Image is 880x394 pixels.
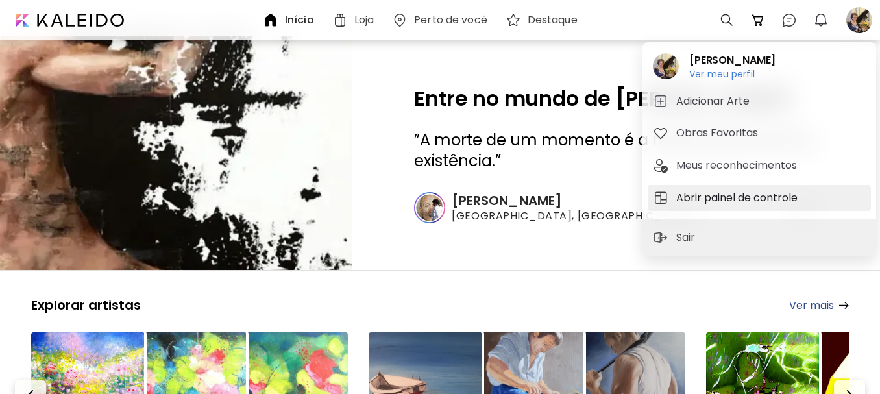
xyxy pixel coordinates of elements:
[648,88,871,114] button: tabAdicionar Arte
[653,190,668,206] img: tab
[648,153,871,179] button: tabMeus reconhecimentos
[676,230,700,245] p: Sair
[676,93,753,109] h5: Adicionar Arte
[653,158,668,173] img: tab
[653,93,668,109] img: tab
[689,53,776,68] h2: [PERSON_NAME]
[653,125,668,141] img: tab
[648,120,871,146] button: tabObras Favoritas
[648,185,871,211] button: tabAbrir painel de controle
[648,225,705,251] button: sign-outSair
[676,158,801,173] h5: Meus reconhecimentos
[676,125,762,141] h5: Obras Favoritas
[689,68,776,80] h6: Ver meu perfil
[653,230,668,245] img: sign-out
[676,190,801,206] h5: Abrir painel de controle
